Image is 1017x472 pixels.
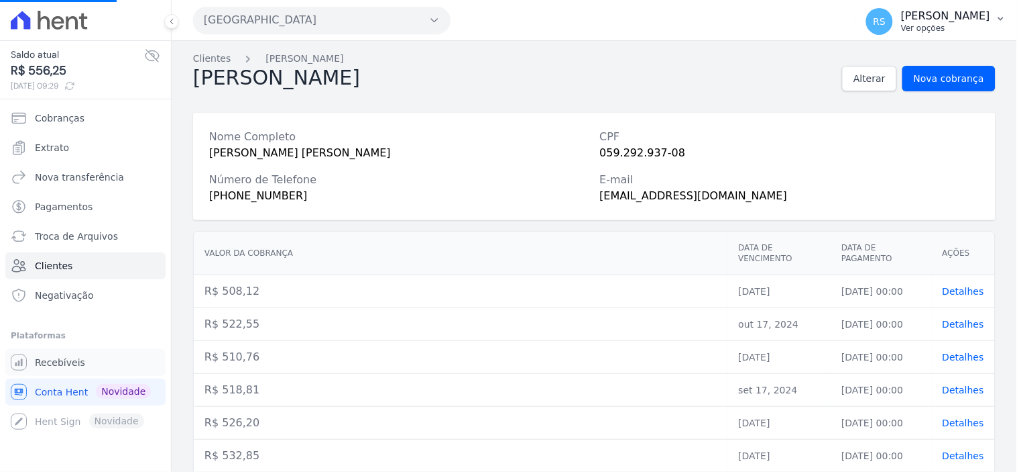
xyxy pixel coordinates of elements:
span: Recebíveis [35,356,85,369]
th: Ações [932,232,995,275]
a: Detalhes [943,319,984,330]
div: Plataformas [11,328,160,344]
div: Número de Telefone [209,172,589,188]
td: [DATE] 00:00 [831,407,931,440]
span: Nova transferência [35,171,124,184]
div: [EMAIL_ADDRESS][DOMAIN_NAME] [600,188,980,204]
td: [DATE] 00:00 [831,275,931,308]
nav: Breadcrumb [193,52,996,66]
span: RS [874,17,886,26]
button: [GEOGRAPHIC_DATA] [193,7,451,34]
span: Conta Hent [35,385,88,399]
td: [DATE] [728,275,831,308]
a: Cobranças [5,105,166,132]
span: Clientes [35,259,72,273]
div: Nome Completo [209,129,589,145]
td: [DATE] 00:00 [831,341,931,374]
td: [DATE] [728,407,831,440]
div: CPF [600,129,980,145]
td: out 17, 2024 [728,308,831,341]
th: Data de pagamento [831,232,931,275]
a: Recebíveis [5,349,166,376]
a: Troca de Arquivos [5,223,166,250]
span: Saldo atual [11,48,144,62]
th: Valor da cobrança [194,232,728,275]
span: R$ 556,25 [11,62,144,80]
span: Nova cobrança [914,72,984,85]
div: 059.292.937-08 [600,145,980,161]
a: Detalhes [943,418,984,428]
a: Alterar [842,66,897,91]
a: Pagamentos [5,193,166,220]
span: Novidade [96,384,151,399]
td: set 17, 2024 [728,374,831,407]
a: Conta Hent Novidade [5,379,166,406]
td: [DATE] 00:00 [831,374,931,407]
div: [PHONE_NUMBER] [209,188,589,204]
a: Extrato [5,134,166,161]
span: Troca de Arquivos [35,230,118,243]
td: [DATE] [728,341,831,374]
a: Detalhes [943,385,984,395]
a: Nova transferência [5,164,166,191]
span: Pagamentos [35,200,93,214]
a: Detalhes [943,451,984,461]
nav: Sidebar [11,105,160,435]
span: Negativação [35,289,94,302]
td: R$ 522,55 [194,308,728,341]
a: Detalhes [943,286,984,297]
div: E-mail [600,172,980,188]
span: [DATE] 09:29 [11,80,144,92]
th: Data de vencimento [728,232,831,275]
p: [PERSON_NAME] [901,9,990,23]
span: Cobranças [35,111,84,125]
a: Clientes [193,52,231,66]
a: Negativação [5,282,166,309]
a: Detalhes [943,352,984,363]
span: Extrato [35,141,69,154]
h2: [PERSON_NAME] [193,66,360,91]
td: R$ 510,76 [194,341,728,374]
span: Alterar [853,72,886,85]
td: R$ 518,81 [194,374,728,407]
td: R$ 526,20 [194,407,728,440]
a: [PERSON_NAME] [265,52,343,66]
td: R$ 508,12 [194,275,728,308]
a: Nova cobrança [902,66,996,91]
a: Clientes [5,252,166,279]
div: [PERSON_NAME] [PERSON_NAME] [209,145,589,161]
p: Ver opções [901,23,990,34]
button: RS [PERSON_NAME] Ver opções [855,3,1017,40]
td: [DATE] 00:00 [831,308,931,341]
